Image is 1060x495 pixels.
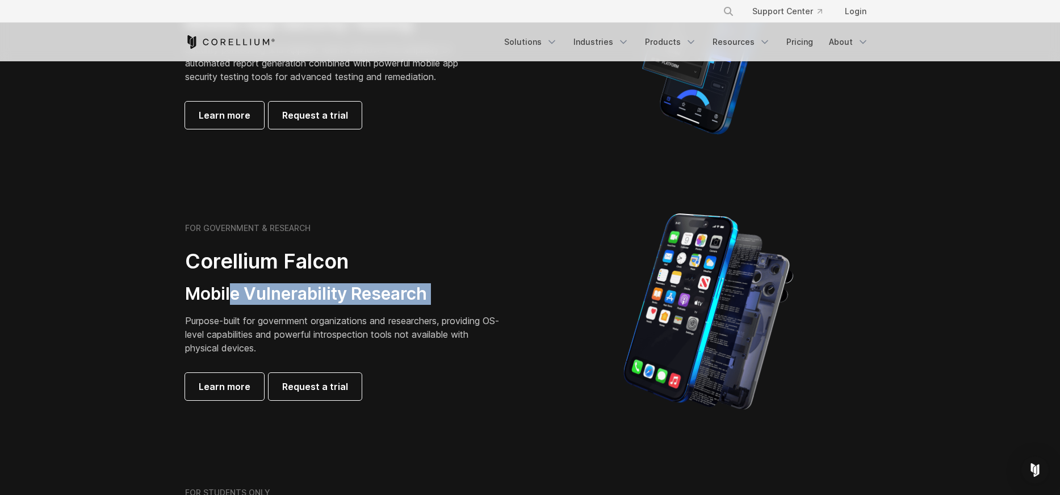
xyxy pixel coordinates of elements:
a: Learn more [185,373,264,400]
button: Search [718,1,739,22]
div: Open Intercom Messenger [1021,456,1049,484]
a: Request a trial [269,373,362,400]
a: Support Center [743,1,831,22]
span: Learn more [199,108,250,122]
span: Learn more [199,380,250,393]
a: Resources [706,32,777,52]
div: Navigation Menu [709,1,875,22]
a: Products [638,32,703,52]
a: Industries [567,32,636,52]
div: Navigation Menu [497,32,875,52]
a: Pricing [780,32,820,52]
a: Corellium Home [185,35,275,49]
p: Security pentesting and AppSec teams will love the simplicity of automated report generation comb... [185,43,476,83]
img: iPhone model separated into the mechanics used to build the physical device. [623,212,794,411]
span: Request a trial [282,108,348,122]
p: Purpose-built for government organizations and researchers, providing OS-level capabilities and p... [185,314,503,355]
span: Request a trial [282,380,348,393]
h2: Corellium Falcon [185,249,503,274]
a: Login [836,1,875,22]
h6: FOR GOVERNMENT & RESEARCH [185,223,311,233]
a: About [822,32,875,52]
a: Request a trial [269,102,362,129]
a: Solutions [497,32,564,52]
a: Learn more [185,102,264,129]
h3: Mobile Vulnerability Research [185,283,503,305]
